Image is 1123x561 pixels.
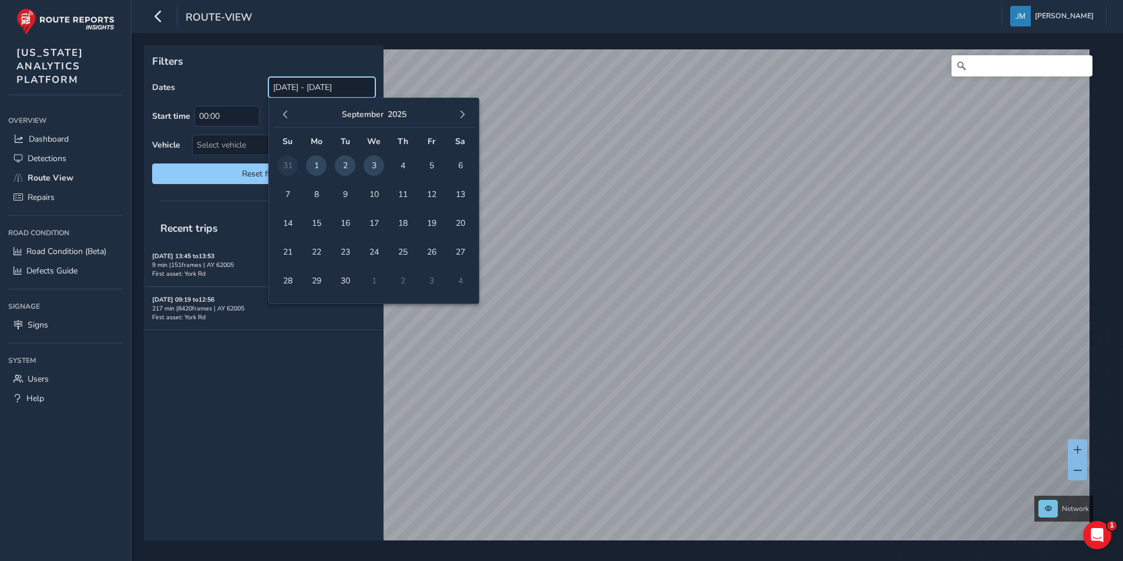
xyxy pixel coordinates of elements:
span: 30 [335,271,355,291]
button: Reset filters [152,163,375,184]
span: Detections [28,153,66,164]
p: Filters [152,54,375,69]
div: Road Condition [8,224,123,242]
span: 29 [306,271,327,291]
span: 26 [421,242,442,262]
span: 3 [364,155,384,176]
span: 1 [1107,521,1117,530]
span: Defects Guide [26,265,78,276]
span: Dashboard [29,133,69,145]
span: 27 [450,242,470,262]
span: 15 [306,213,327,233]
strong: [DATE] 13:45 to 13:53 [152,252,214,261]
span: Help [26,393,44,404]
input: Search [951,55,1092,76]
span: 5 [421,155,442,176]
canvas: Map [148,49,1090,554]
span: Th [398,136,408,147]
a: Route View [8,168,123,188]
label: Dates [152,82,175,93]
div: System [8,352,123,369]
span: 19 [421,213,442,233]
a: Help [8,389,123,408]
label: Vehicle [152,139,180,151]
div: Select vehicle [193,135,355,155]
button: [PERSON_NAME] [1010,6,1098,26]
span: 23 [335,242,355,262]
iframe: Intercom live chat [1083,521,1111,549]
span: Su [283,136,292,147]
a: Detections [8,149,123,168]
span: 6 [450,155,470,176]
span: 16 [335,213,355,233]
a: Defects Guide [8,261,123,280]
a: Signs [8,315,123,335]
span: 11 [392,184,413,205]
span: 20 [450,213,470,233]
span: Route View [28,172,73,183]
a: Repairs [8,188,123,207]
strong: [DATE] 09:19 to 12:56 [152,295,214,304]
span: Fr [428,136,435,147]
div: 217 min | 8420 frames | AY 62005 [152,304,375,313]
span: 14 [277,213,298,233]
div: Signage [8,298,123,315]
span: 8 [306,184,327,205]
span: Road Condition (Beta) [26,246,106,257]
span: 4 [392,155,413,176]
span: Mo [311,136,322,147]
span: 2 [335,155,355,176]
span: First asset: York Rd [152,313,206,322]
span: Signs [28,319,48,330]
span: 18 [392,213,413,233]
span: 24 [364,242,384,262]
img: rr logo [16,8,115,35]
span: 25 [392,242,413,262]
div: Overview [8,112,123,129]
span: 13 [450,184,470,205]
a: Users [8,369,123,389]
div: 9 min | 151 frames | AY 62005 [152,261,375,269]
span: Repairs [28,192,55,203]
a: Dashboard [8,129,123,149]
span: 21 [277,242,298,262]
a: Road Condition (Beta) [8,242,123,261]
button: September [342,109,384,120]
span: [US_STATE] ANALYTICS PLATFORM [16,46,83,86]
span: Reset filters [161,168,367,179]
span: First asset: York Rd [152,269,206,278]
span: Users [28,373,49,385]
span: 7 [277,184,298,205]
label: Start time [152,111,190,122]
span: Sa [455,136,465,147]
span: route-view [186,10,252,26]
span: [PERSON_NAME] [1035,6,1094,26]
button: 2025 [388,109,406,120]
span: 17 [364,213,384,233]
span: Tu [341,136,350,147]
span: 12 [421,184,442,205]
span: 22 [306,242,327,262]
span: 9 [335,184,355,205]
span: 10 [364,184,384,205]
span: We [367,136,381,147]
span: Network [1062,504,1089,513]
span: 28 [277,271,298,291]
img: diamond-layout [1010,6,1031,26]
span: 1 [306,155,327,176]
span: Recent trips [152,213,226,243]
